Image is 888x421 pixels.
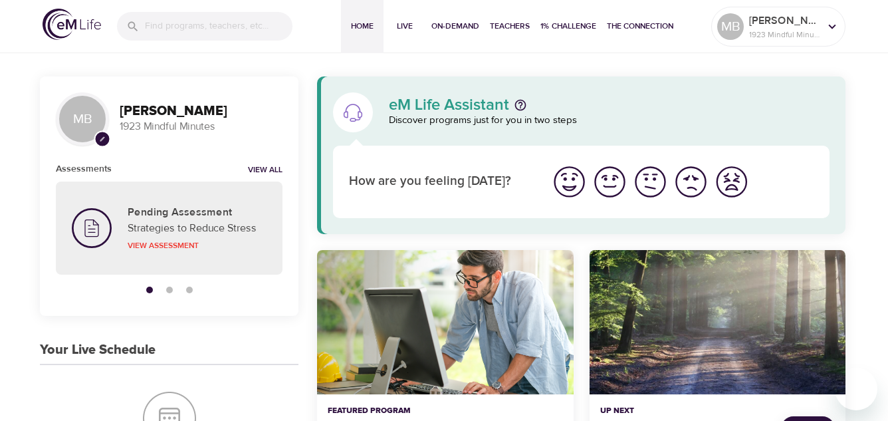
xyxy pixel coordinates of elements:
a: View all notifications [248,165,282,176]
h3: [PERSON_NAME] [120,104,282,119]
button: I'm feeling ok [630,162,671,202]
iframe: Button to launch messaging window [835,368,877,410]
p: How are you feeling [DATE]? [349,172,533,192]
img: great [551,164,588,200]
div: MB [56,92,109,146]
button: I'm feeling bad [671,162,711,202]
span: Home [346,19,378,33]
span: The Connection [607,19,673,33]
span: 1% Challenge [540,19,596,33]
p: View Assessment [128,239,267,251]
p: 1923 Mindful Minutes [749,29,820,41]
p: Up Next [600,405,770,417]
img: ok [632,164,669,200]
h3: Your Live Schedule [40,343,156,358]
button: Guided Practice [590,250,845,394]
button: I'm feeling worst [711,162,752,202]
p: Strategies to Reduce Stress [128,220,267,236]
img: worst [713,164,750,200]
img: good [592,164,628,200]
span: Teachers [490,19,530,33]
span: On-Demand [431,19,479,33]
div: MB [717,13,744,40]
p: Featured Program [328,405,562,417]
img: logo [43,9,101,40]
h5: Pending Assessment [128,206,267,219]
input: Find programs, teachers, etc... [145,12,292,41]
p: 1923 Mindful Minutes [120,119,282,134]
p: eM Life Assistant [389,97,509,113]
p: Discover programs just for you in two steps [389,113,830,128]
img: bad [673,164,709,200]
span: Live [389,19,421,33]
h6: Assessments [56,162,112,176]
button: Ten Short Everyday Mindfulness Practices [317,250,573,394]
img: eM Life Assistant [342,102,364,123]
button: I'm feeling good [590,162,630,202]
p: [PERSON_NAME] [749,13,820,29]
button: I'm feeling great [549,162,590,202]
